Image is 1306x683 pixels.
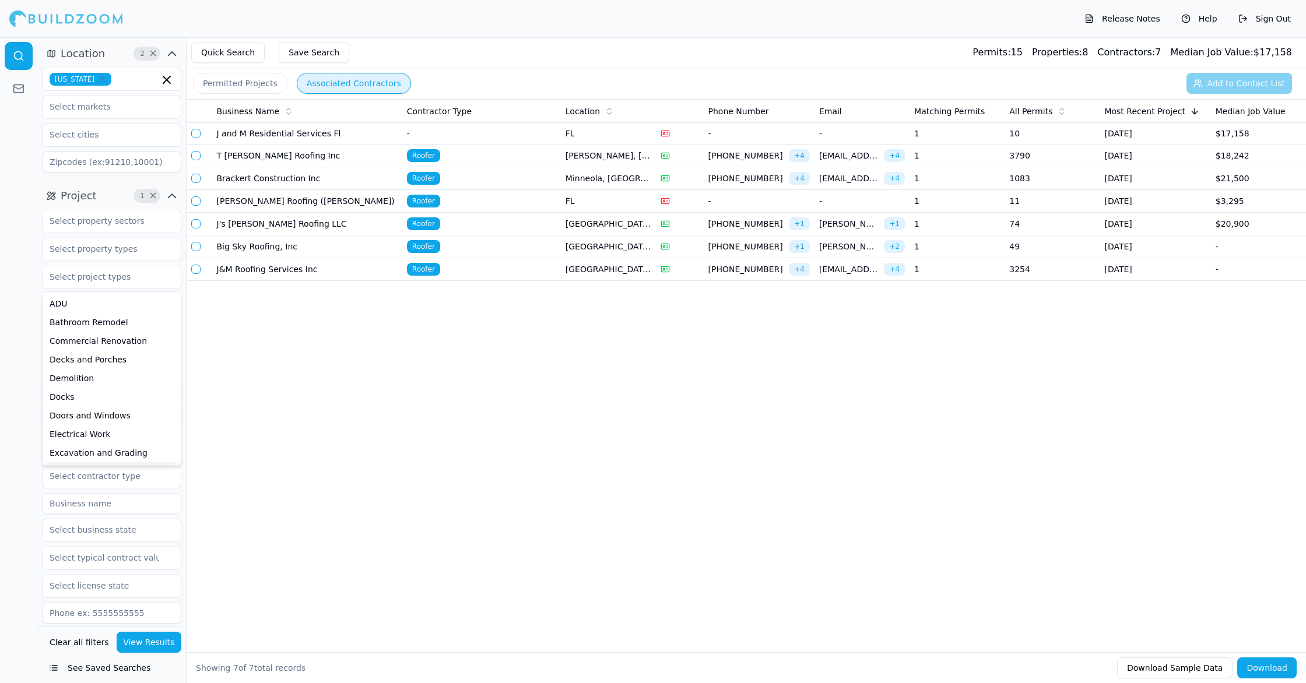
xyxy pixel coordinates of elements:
[45,369,178,388] div: Demolition
[1211,235,1306,258] td: -
[910,123,1005,145] td: 1
[561,258,656,281] td: [GEOGRAPHIC_DATA], [GEOGRAPHIC_DATA]
[212,213,402,235] td: J's [PERSON_NAME] Roofing LLC
[789,263,810,276] span: + 4
[217,105,280,117] span: Business Name
[1100,145,1210,167] td: [DATE]
[1100,190,1210,213] td: [DATE]
[704,190,815,213] td: -
[789,217,810,230] span: + 1
[815,190,910,213] td: -
[1097,47,1155,58] span: Contractors:
[233,663,238,673] span: 7
[1237,657,1297,678] button: Download
[43,238,166,259] input: Select property types
[1005,235,1100,258] td: 49
[61,45,105,62] span: Location
[910,167,1005,190] td: 1
[117,632,182,653] button: View Results
[149,51,157,57] span: Clear Location filters
[149,193,157,199] span: Clear Project filters
[1211,258,1306,281] td: -
[402,123,561,145] td: -
[47,632,112,653] button: Clear all filters
[42,603,181,624] input: Phone ex: 5555555555
[819,241,879,252] span: [PERSON_NAME][EMAIL_ADDRESS][DOMAIN_NAME]
[45,313,178,332] div: Bathroom Remodel
[910,213,1005,235] td: 1
[43,547,166,568] input: Select typical contract value
[1170,45,1292,59] div: $ 17,158
[42,493,181,514] input: Business name
[819,105,842,117] span: Email
[212,258,402,281] td: J&M Roofing Services Inc
[249,663,254,673] span: 7
[910,190,1005,213] td: 1
[50,73,111,86] span: [US_STATE]
[196,662,306,674] div: Showing of total records
[43,575,166,596] input: Select license state
[819,172,879,184] span: [EMAIL_ADDRESS][DOMAIN_NAME]
[1211,145,1306,167] td: $18,242
[407,149,440,162] span: Roofer
[566,105,600,117] span: Location
[704,123,815,145] td: -
[45,406,178,425] div: Doors and Windows
[407,172,440,185] span: Roofer
[407,195,440,207] span: Roofer
[884,149,905,162] span: + 4
[45,294,178,313] div: ADU
[1009,105,1052,117] span: All Permits
[42,186,181,205] button: Project1Clear Project filters
[407,240,440,253] span: Roofer
[42,657,181,678] button: See Saved Searches
[1100,167,1210,190] td: [DATE]
[136,190,148,202] span: 1
[708,263,785,275] span: [PHONE_NUMBER]
[43,519,166,540] input: Select business state
[1005,123,1100,145] td: 10
[1005,145,1100,167] td: 3790
[561,235,656,258] td: [GEOGRAPHIC_DATA], [GEOGRAPHIC_DATA]
[1100,123,1210,145] td: [DATE]
[45,425,178,443] div: Electrical Work
[45,443,178,462] div: Excavation and Grading
[708,150,785,161] span: [PHONE_NUMBER]
[884,172,905,185] span: + 4
[561,213,656,235] td: [GEOGRAPHIC_DATA], [GEOGRAPHIC_DATA]
[45,332,178,350] div: Commercial Renovation
[884,217,905,230] span: + 1
[1117,657,1233,678] button: Download Sample Data
[279,42,349,63] button: Save Search
[708,105,769,117] span: Phone Number
[43,124,166,145] input: Select cities
[43,266,166,287] input: Select project types
[1100,235,1210,258] td: [DATE]
[407,217,440,230] span: Roofer
[1175,9,1223,28] button: Help
[910,145,1005,167] td: 1
[1005,167,1100,190] td: 1083
[789,149,810,162] span: + 4
[1100,258,1210,281] td: [DATE]
[973,45,1023,59] div: 15
[708,241,785,252] span: [PHONE_NUMBER]
[1104,105,1185,117] span: Most Recent Project
[1211,167,1306,190] td: $21,500
[1211,123,1306,145] td: $17,158
[910,258,1005,281] td: 1
[212,235,402,258] td: Big Sky Roofing, Inc
[561,123,656,145] td: FL
[561,145,656,167] td: [PERSON_NAME], [GEOGRAPHIC_DATA]
[61,188,97,204] span: Project
[819,263,879,275] span: [EMAIL_ADDRESS][DOMAIN_NAME]
[193,73,287,94] button: Permitted Projects
[1100,213,1210,235] td: [DATE]
[910,235,1005,258] td: 1
[1079,9,1166,28] button: Release Notes
[561,167,656,190] td: Minneola, [GEOGRAPHIC_DATA]
[884,263,905,276] span: + 4
[789,240,810,253] span: + 1
[884,240,905,253] span: + 2
[1211,213,1306,235] td: $20,900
